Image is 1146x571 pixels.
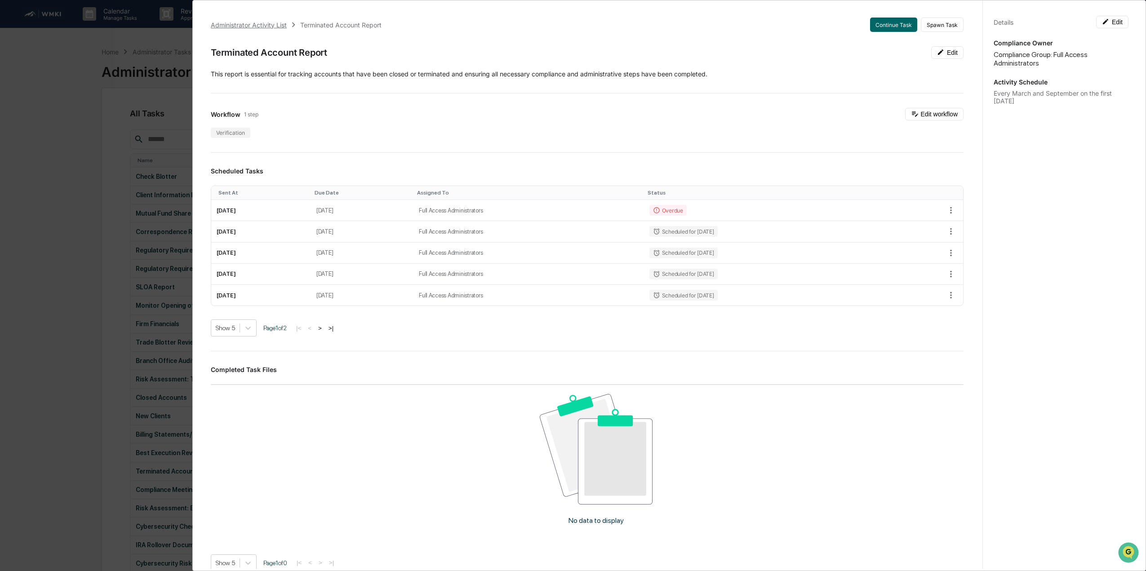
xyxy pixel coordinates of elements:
[211,243,311,264] td: [DATE]
[311,200,413,221] td: [DATE]
[417,190,640,196] div: Toggle SortBy
[9,131,16,138] div: 🔎
[306,559,315,567] button: <
[921,18,964,32] button: Spawn Task
[311,264,413,285] td: [DATE]
[211,21,287,29] div: Administrator Activity List
[31,78,114,85] div: We're available if you need us!
[31,69,147,78] div: Start new chat
[211,128,250,138] div: Verification
[994,50,1128,67] div: Compliance Group: Full Access Administrators
[294,559,304,567] button: |<
[905,108,964,120] button: Edit workflow
[413,221,644,242] td: Full Access Administrators
[293,324,304,332] button: |<
[1096,16,1128,28] button: Edit
[263,559,287,567] span: Page 1 of 0
[9,114,16,121] div: 🖐️
[218,190,307,196] div: Toggle SortBy
[994,78,1128,86] p: Activity Schedule
[9,69,25,85] img: 1746055101610-c473b297-6a78-478c-a979-82029cc54cd1
[263,324,287,332] span: Page 1 of 2
[300,21,382,29] div: Terminated Account Report
[65,114,72,121] div: 🗄️
[931,46,964,59] button: Edit
[649,248,718,258] div: Scheduled for [DATE]
[244,111,258,118] span: 1 step
[9,19,164,33] p: How can we help?
[211,285,311,305] td: [DATE]
[649,269,718,279] div: Scheduled for [DATE]
[89,152,109,159] span: Pylon
[311,285,413,305] td: [DATE]
[994,39,1128,47] p: Compliance Owner
[211,167,964,175] h3: Scheduled Tasks
[569,516,624,525] p: No data to display
[74,113,111,122] span: Attestations
[649,290,718,301] div: Scheduled for [DATE]
[316,559,325,567] button: >
[413,200,644,221] td: Full Access Administrators
[326,324,336,332] button: >|
[648,190,884,196] div: Toggle SortBy
[211,111,240,118] span: Workflow
[211,221,311,242] td: [DATE]
[994,89,1128,105] div: Every March and September on the first [DATE]
[63,152,109,159] a: Powered byPylon
[870,18,917,32] button: Continue Task
[305,324,314,332] button: <
[211,366,964,373] h3: Completed Task Files
[649,226,718,237] div: Scheduled for [DATE]
[540,394,653,504] img: No data
[18,113,58,122] span: Preclearance
[62,110,115,126] a: 🗄️Attestations
[5,127,60,143] a: 🔎Data Lookup
[311,221,413,242] td: [DATE]
[326,559,337,567] button: >|
[413,264,644,285] td: Full Access Administrators
[315,324,324,332] button: >
[153,71,164,82] button: Start new chat
[994,18,1013,26] div: Details
[311,243,413,264] td: [DATE]
[315,190,410,196] div: Toggle SortBy
[5,110,62,126] a: 🖐️Preclearance
[211,264,311,285] td: [DATE]
[18,130,57,139] span: Data Lookup
[649,205,687,216] div: Overdue
[413,285,644,305] td: Full Access Administrators
[211,47,327,58] div: Terminated Account Report
[211,200,311,221] td: [DATE]
[1117,541,1142,566] iframe: Open customer support
[211,70,964,79] p: This report is essential for tracking accounts that have been closed or terminated and ensuring a...
[413,243,644,264] td: Full Access Administrators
